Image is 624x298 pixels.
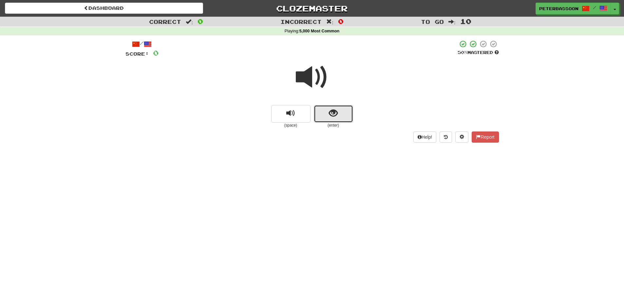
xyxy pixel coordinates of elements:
[413,131,437,143] button: Help!
[458,50,499,56] div: Mastered
[314,105,353,123] button: show sentence
[125,40,159,48] div: /
[338,17,344,25] span: 0
[149,18,181,25] span: Correct
[458,50,467,55] span: 50 %
[460,17,471,25] span: 10
[440,131,452,143] button: Round history (alt+y)
[280,18,322,25] span: Incorrect
[472,131,499,143] button: Report
[198,17,203,25] span: 0
[153,49,159,57] span: 0
[186,19,193,25] span: :
[593,5,596,10] span: /
[539,6,578,11] span: Peterbassoon
[271,105,311,123] button: replay audio
[213,3,411,14] a: Clozemaster
[5,3,203,14] a: Dashboard
[299,29,339,33] strong: 5,000 Most Common
[536,3,611,14] a: Peterbassoon /
[326,19,333,25] span: :
[448,19,456,25] span: :
[314,123,353,128] small: (enter)
[125,51,149,57] span: Score:
[421,18,444,25] span: To go
[271,123,311,128] small: (space)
